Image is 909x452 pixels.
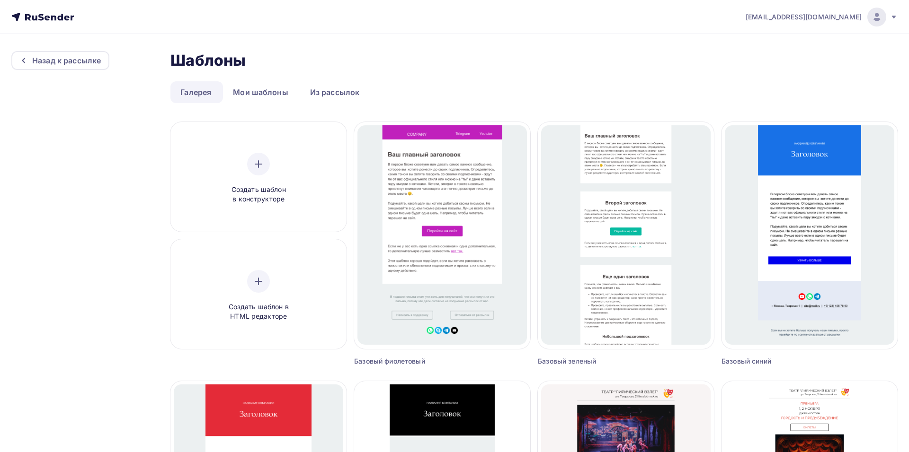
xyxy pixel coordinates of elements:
a: [EMAIL_ADDRESS][DOMAIN_NAME] [746,8,898,26]
div: Назад к рассылке [32,55,101,66]
h2: Шаблоны [170,51,246,70]
span: Создать шаблон в конструкторе [214,185,303,204]
div: Базовый синий [722,356,854,366]
div: Базовый зеленый [538,356,670,366]
a: Галерея [170,81,221,103]
span: Создать шаблон в HTML редакторе [214,302,303,322]
div: Базовый фиолетовый [354,356,486,366]
a: Из рассылок [300,81,370,103]
a: Мои шаблоны [223,81,298,103]
span: [EMAIL_ADDRESS][DOMAIN_NAME] [746,12,862,22]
